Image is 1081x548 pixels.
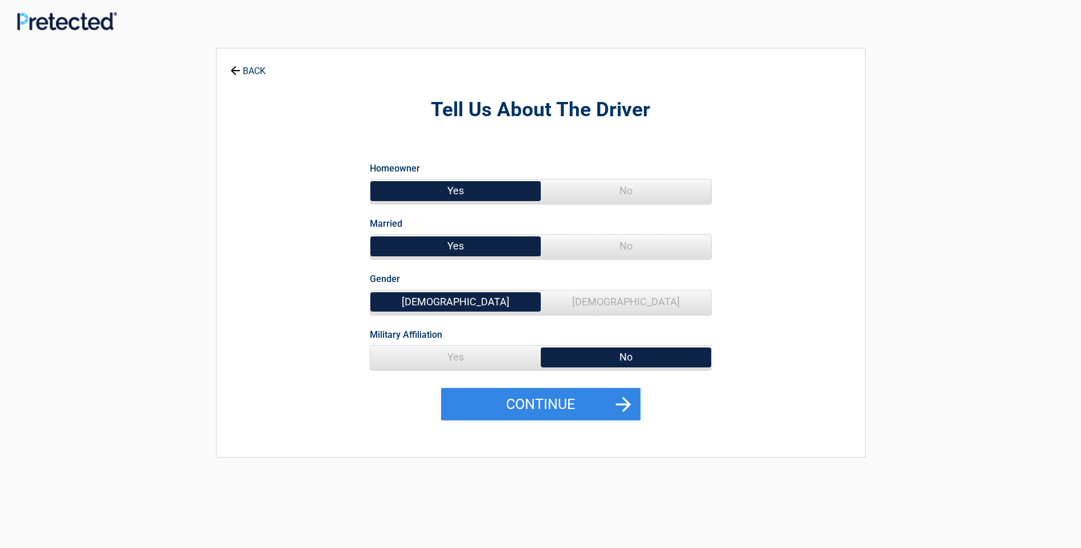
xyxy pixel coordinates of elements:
[17,12,117,30] img: Main Logo
[370,291,541,313] span: [DEMOGRAPHIC_DATA]
[370,216,402,231] label: Married
[541,291,711,313] span: [DEMOGRAPHIC_DATA]
[370,327,442,342] label: Military Affiliation
[541,179,711,202] span: No
[370,346,541,369] span: Yes
[370,161,420,176] label: Homeowner
[441,388,641,421] button: Continue
[541,346,711,369] span: No
[370,179,541,202] span: Yes
[228,56,268,76] a: BACK
[370,235,541,257] span: Yes
[279,97,802,124] h2: Tell Us About The Driver
[541,235,711,257] span: No
[370,271,400,287] label: Gender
